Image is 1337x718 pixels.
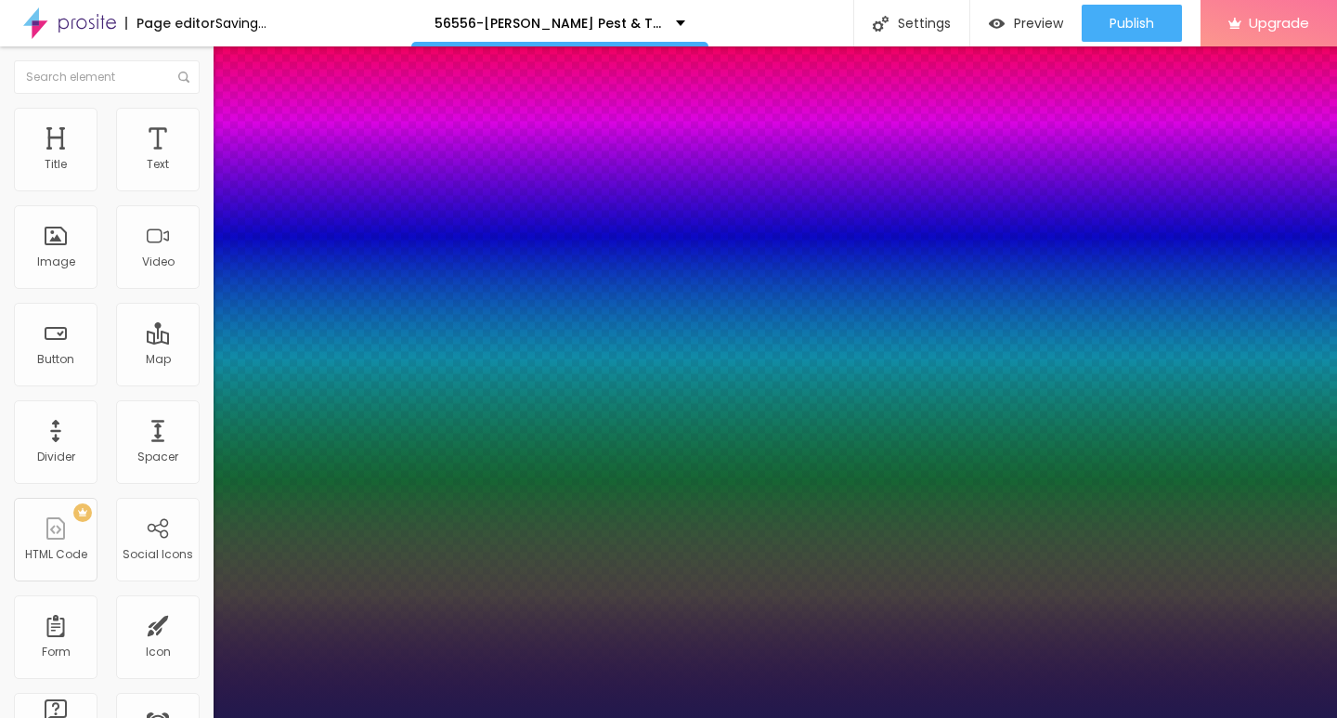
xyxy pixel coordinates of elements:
div: Button [37,353,74,366]
img: Icone [178,72,189,83]
div: Form [42,646,71,659]
input: Search element [14,60,200,94]
div: Map [146,353,171,366]
div: Video [142,255,175,268]
img: Icone [873,16,889,32]
div: Title [45,158,67,171]
button: Publish [1082,5,1182,42]
button: Preview [970,5,1082,42]
div: HTML Code [25,548,87,561]
img: view-1.svg [989,16,1005,32]
span: Publish [1110,16,1154,31]
div: Saving... [215,17,266,30]
div: Image [37,255,75,268]
div: Page editor [125,17,215,30]
div: Text [147,158,169,171]
div: Icon [146,646,171,659]
span: Upgrade [1249,15,1309,31]
div: Spacer [137,450,178,463]
span: Preview [1014,16,1063,31]
p: 56556-[PERSON_NAME] Pest & Termite Control Inc [435,17,662,30]
div: Social Icons [123,548,193,561]
div: Divider [37,450,75,463]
